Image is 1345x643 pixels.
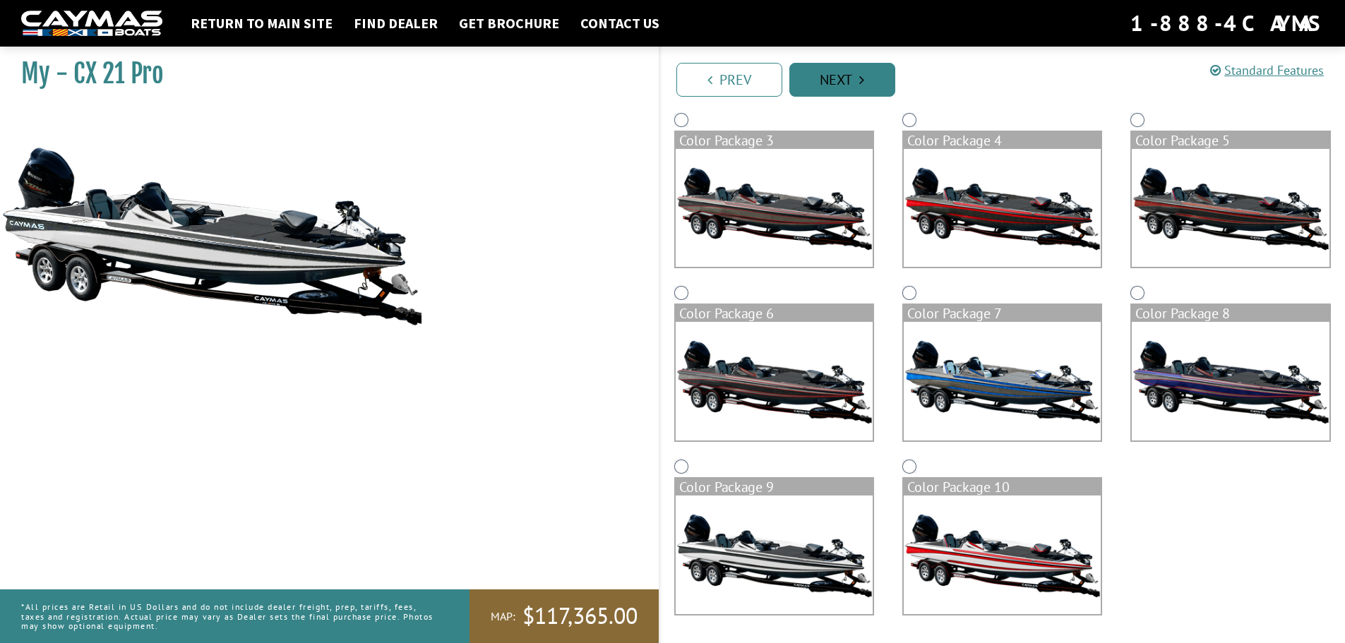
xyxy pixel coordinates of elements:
div: Color Package 5 [1132,132,1329,149]
img: color_package_285.png [904,149,1101,268]
img: color_package_287.png [676,322,873,440]
div: Color Package 8 [1132,305,1329,322]
div: Color Package 6 [676,305,873,322]
a: MAP:$117,365.00 [470,589,659,643]
a: Standard Features [1210,62,1324,78]
img: color_package_286.png [1132,149,1329,268]
div: Color Package 7 [904,305,1101,322]
div: 1-888-4CAYMAS [1130,8,1324,39]
div: Color Package 10 [904,479,1101,495]
span: MAP: [491,609,515,624]
img: white-logo-c9c8dbefe5ff5ceceb0f0178aa75bf4bb51f6bca0971e226c86eb53dfe498488.png [21,11,162,37]
a: Get Brochure [452,14,566,32]
a: Return to main site [184,14,340,32]
img: color_package_289.png [1132,322,1329,440]
a: Next [789,63,895,97]
img: color_package_291.png [904,495,1101,614]
a: Find Dealer [347,14,445,32]
span: $117,365.00 [522,601,638,631]
div: Color Package 9 [676,479,873,495]
p: *All prices are Retail in US Dollars and do not include dealer freight, prep, tariffs, fees, taxe... [21,595,438,637]
div: Color Package 4 [904,132,1101,149]
h1: My - CX 21 Pro [21,58,623,90]
a: Prev [676,63,782,97]
img: color_package_290.png [676,495,873,614]
img: color_package_288.png [904,322,1101,440]
img: color_package_284.png [676,149,873,268]
div: Color Package 3 [676,132,873,149]
a: Contact Us [573,14,666,32]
